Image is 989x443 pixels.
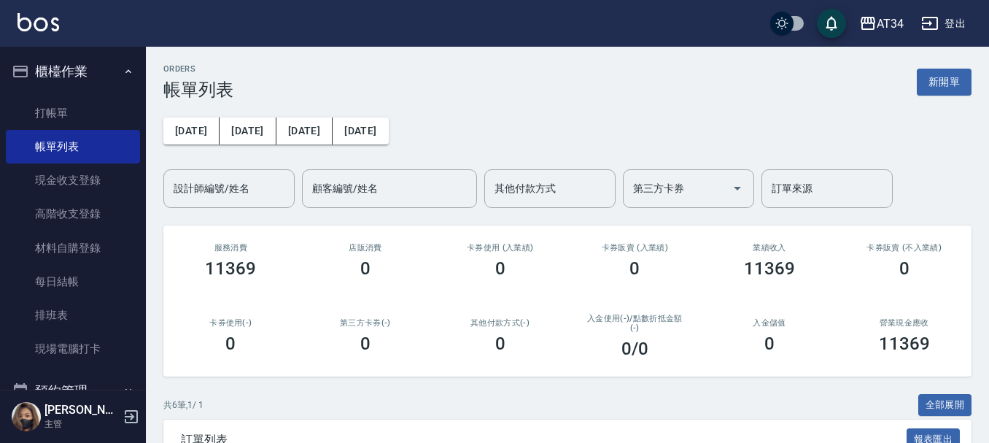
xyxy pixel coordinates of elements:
h2: ORDERS [163,64,233,74]
button: save [817,9,846,38]
h2: 第三方卡券(-) [316,318,416,328]
h3: 帳單列表 [163,80,233,100]
button: 新開單 [917,69,971,96]
button: 櫃檯作業 [6,53,140,90]
a: 現金收支登錄 [6,163,140,197]
h3: 0 [764,334,775,354]
h2: 卡券使用 (入業績) [450,243,550,253]
h3: 11369 [744,258,795,279]
button: AT34 [853,9,910,39]
h2: 卡券販賣 (入業績) [585,243,685,253]
h3: 0 [899,258,910,279]
img: Person [12,402,41,431]
h3: 0 [225,334,236,354]
h2: 入金儲值 [720,318,820,328]
a: 現場電腦打卡 [6,332,140,366]
button: 預約管理 [6,372,140,410]
h3: 0 /0 [621,339,648,359]
button: [DATE] [220,118,276,145]
h2: 業績收入 [720,243,820,253]
a: 新開單 [917,74,971,88]
h3: 11369 [205,258,256,279]
p: 主管 [44,417,119,431]
h2: 入金使用(-) /點數折抵金額(-) [585,314,685,333]
h2: 店販消費 [316,243,416,253]
button: [DATE] [163,118,220,145]
button: [DATE] [276,118,333,145]
h3: 0 [360,258,371,279]
a: 材料自購登錄 [6,231,140,265]
div: AT34 [877,15,904,33]
h3: 服務消費 [181,243,281,253]
h3: 0 [495,258,505,279]
h2: 其他付款方式(-) [450,318,550,328]
h2: 營業現金應收 [854,318,954,328]
p: 共 6 筆, 1 / 1 [163,398,203,412]
a: 打帳單 [6,96,140,130]
a: 每日結帳 [6,265,140,298]
button: 全部展開 [918,394,972,417]
a: 帳單列表 [6,130,140,163]
img: Logo [18,13,59,31]
h2: 卡券使用(-) [181,318,281,328]
button: 登出 [915,10,971,37]
h3: 0 [629,258,640,279]
h3: 11369 [879,334,930,354]
h3: 0 [360,334,371,354]
button: [DATE] [333,118,388,145]
h3: 0 [495,334,505,354]
button: Open [726,177,749,200]
a: 高階收支登錄 [6,197,140,231]
h2: 卡券販賣 (不入業績) [854,243,954,253]
h5: [PERSON_NAME] [44,403,119,417]
a: 排班表 [6,298,140,332]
